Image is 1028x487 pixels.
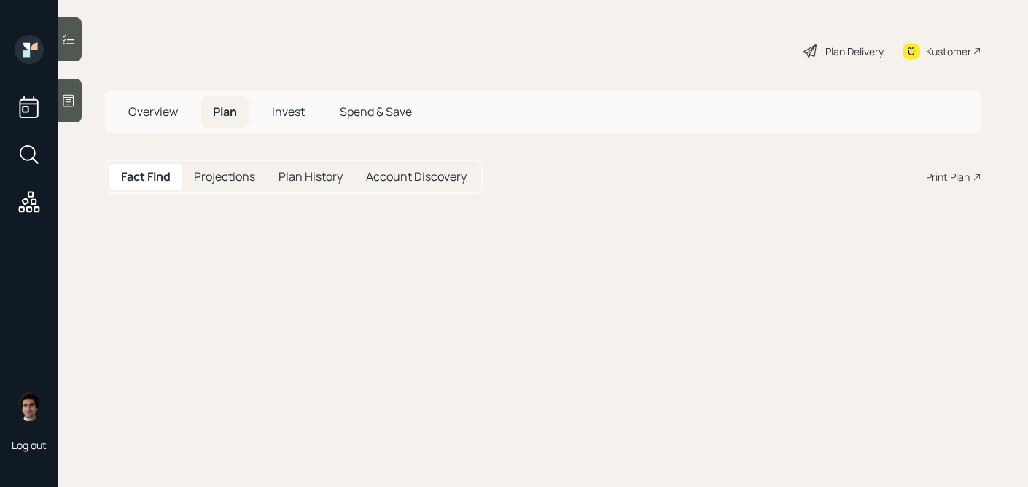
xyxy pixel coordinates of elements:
img: harrison-schaefer-headshot-2.png [15,391,44,421]
span: Plan [213,104,237,120]
span: Spend & Save [340,104,412,120]
h5: Projections [194,170,255,184]
div: Plan Delivery [825,44,884,59]
div: Kustomer [926,44,971,59]
h5: Account Discovery [366,170,467,184]
span: Overview [128,104,178,120]
div: Log out [12,438,47,452]
h5: Fact Find [121,170,171,184]
div: Print Plan [926,169,970,184]
span: Invest [272,104,305,120]
h5: Plan History [279,170,343,184]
